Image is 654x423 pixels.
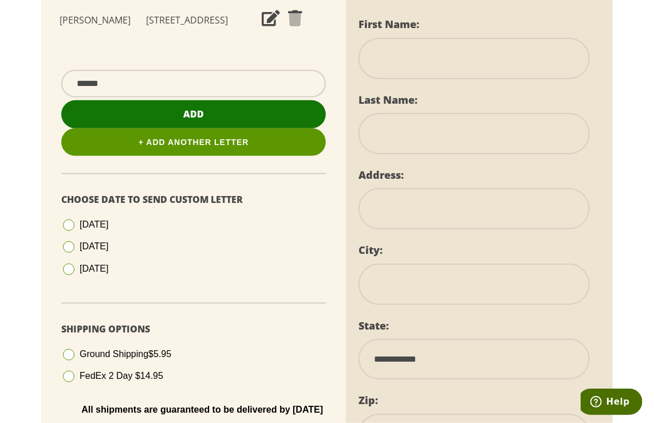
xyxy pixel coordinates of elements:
[80,349,171,359] span: Ground Shipping
[358,17,419,31] label: First Name:
[581,389,643,417] iframe: Opens a widget where you can find more information
[61,321,326,338] p: Shipping Options
[80,241,108,251] span: [DATE]
[358,168,404,182] label: Address:
[61,128,326,156] a: + Add Another Letter
[70,405,334,415] p: All shipments are guaranteed to be delivered by [DATE]
[148,349,171,359] span: $5.95
[80,371,163,381] span: FedEx 2 Day $14.95
[358,243,383,257] label: City:
[80,220,108,229] span: [DATE]
[61,100,326,128] button: Add
[80,264,108,273] span: [DATE]
[53,5,138,36] td: [PERSON_NAME]
[358,393,378,407] label: Zip:
[61,191,326,208] p: Choose Date To Send Custom Letter
[138,5,236,36] td: [STREET_ADDRESS]
[358,319,389,332] label: State:
[183,108,204,120] span: Add
[358,93,417,107] label: Last Name:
